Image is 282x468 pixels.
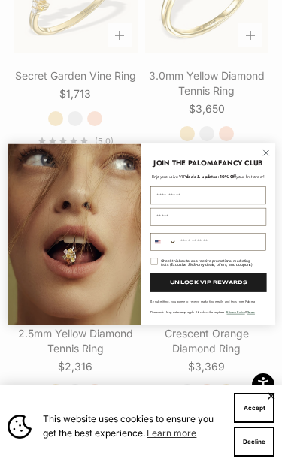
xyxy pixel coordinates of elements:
[162,173,186,180] span: exclusive VIP
[150,207,265,225] input: Email
[176,233,265,250] input: Phone Number
[226,309,244,314] a: Privacy Policy
[150,233,176,250] button: Search Countries
[234,393,274,423] button: Accept
[219,173,235,180] span: 10% Off
[145,425,199,442] a: Learn more
[234,427,274,457] button: Decline
[151,173,161,180] span: Enjoy
[218,158,262,168] strong: FANCY CLUB
[247,309,254,314] a: Terms
[266,391,276,400] button: Close
[150,299,265,314] p: By submitting, you agree to receive marketing emails and texts from Paloma Diamonds. Msg rates ma...
[259,146,272,159] button: Close dialog
[7,143,141,325] img: Loading...
[162,173,217,180] span: deals & updates
[155,239,161,245] img: United States
[160,258,257,266] div: Check this box to also receive promotional marketing texts (Exclusive SMS-only deals, offers, and...
[150,186,265,204] input: First Name
[226,309,256,314] span: & .
[150,273,266,292] button: UNLOCK VIP REWARDS
[153,158,218,168] strong: JOIN THE PALOMA
[43,412,223,442] span: This website uses cookies to ensure you get the best experience.
[217,173,265,180] span: + your first order!
[8,415,32,439] img: Cookie banner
